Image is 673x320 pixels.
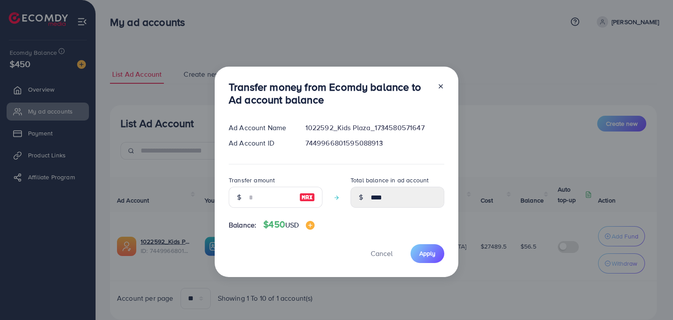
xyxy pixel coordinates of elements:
span: Apply [419,249,436,258]
img: image [306,221,315,230]
div: Ad Account Name [222,123,298,133]
button: Cancel [360,244,404,263]
span: Balance: [229,220,256,230]
div: 7449966801595088913 [298,138,451,148]
label: Total balance in ad account [351,176,429,185]
h3: Transfer money from Ecomdy balance to Ad account balance [229,81,430,106]
button: Apply [411,244,444,263]
iframe: Chat [636,281,666,313]
div: 1022592_Kids Plaza_1734580571647 [298,123,451,133]
span: Cancel [371,249,393,258]
span: USD [285,220,299,230]
img: image [299,192,315,203]
h4: $450 [263,219,315,230]
div: Ad Account ID [222,138,298,148]
label: Transfer amount [229,176,275,185]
